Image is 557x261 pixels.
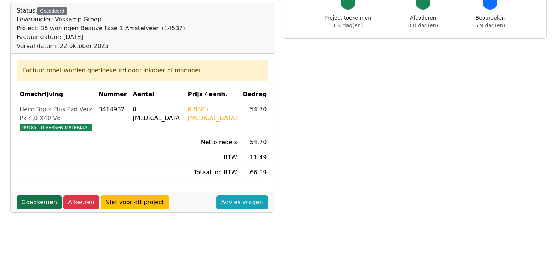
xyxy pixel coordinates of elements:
[17,87,95,102] th: Omschrijving
[20,124,92,131] span: 99185 - DIVERSEN MATERIAAL
[101,195,169,209] a: Niet voor dit project
[185,87,240,102] th: Prijs / eenh.
[408,14,438,29] div: Afcoderen
[475,22,505,28] span: 5.9 dag(en)
[185,150,240,165] td: BTW
[133,105,182,123] div: 8 [MEDICAL_DATA]
[130,87,185,102] th: Aantal
[333,22,363,28] span: 1.4 dag(en)
[216,195,268,209] a: Advies vragen
[240,135,270,150] td: 54.70
[240,165,270,180] td: 66.19
[17,195,62,209] a: Goedkeuren
[185,135,240,150] td: Netto regels
[95,87,130,102] th: Nummer
[240,102,270,135] td: 54.70
[17,33,185,42] div: Factuur datum: [DATE]
[63,195,99,209] a: Afkeuren
[95,102,130,135] td: 3414932
[408,22,438,28] span: 0.0 dag(en)
[37,7,67,15] div: Gecodeerd
[240,150,270,165] td: 11.49
[17,24,185,33] div: Project: 35 woningen Beauve Fase 1 Amstelveen (14537)
[185,165,240,180] td: Totaal inc BTW
[188,105,237,123] div: 6.838 / [MEDICAL_DATA]
[325,14,371,29] div: Project toekennen
[17,42,185,51] div: Verval datum: 22 oktober 2025
[23,66,262,75] div: Factuur moet worden goedgekeurd door inkoper of manager.
[17,15,185,24] div: Leverancier: Voskamp Groep
[240,87,270,102] th: Bedrag
[475,14,505,29] div: Beoordelen
[20,105,92,132] a: Heco Topix Plus Pzd Verz Pk 4,0 X40 Vd99185 - DIVERSEN MATERIAAL
[20,105,92,123] div: Heco Topix Plus Pzd Verz Pk 4,0 X40 Vd
[17,6,185,51] div: Status:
